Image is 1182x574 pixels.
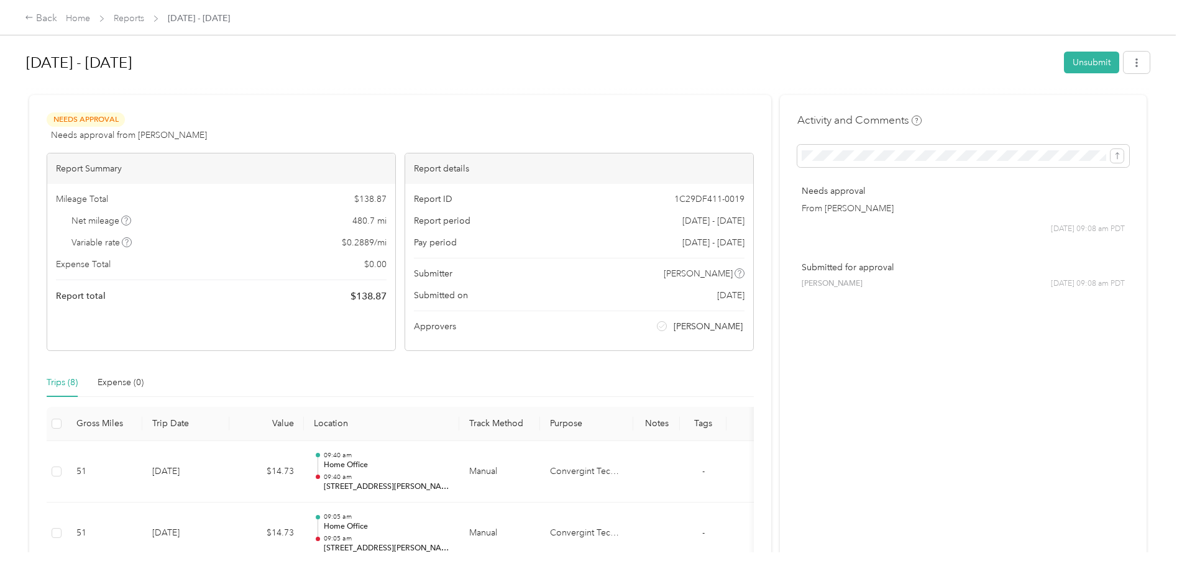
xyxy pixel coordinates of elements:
[1051,278,1125,289] span: [DATE] 09:08 am PDT
[702,466,705,476] span: -
[168,12,230,25] span: [DATE] - [DATE]
[304,407,459,441] th: Location
[540,407,633,441] th: Purpose
[674,320,743,333] span: [PERSON_NAME]
[414,236,457,249] span: Pay period
[47,376,78,389] div: Trips (8)
[414,267,452,280] span: Submitter
[364,258,387,271] span: $ 0.00
[680,407,726,441] th: Tags
[540,441,633,503] td: Convergint Technologies
[1112,504,1182,574] iframe: Everlance-gr Chat Button Frame
[717,289,744,302] span: [DATE]
[540,503,633,565] td: Convergint Technologies
[324,521,449,532] p: Home Office
[802,278,863,289] span: [PERSON_NAME]
[56,289,106,303] span: Report total
[26,48,1055,78] h1: Aug 1 - 31, 2025
[682,236,744,249] span: [DATE] - [DATE]
[354,193,387,206] span: $ 138.87
[56,258,111,271] span: Expense Total
[25,11,57,26] div: Back
[324,451,449,460] p: 09:40 am
[66,13,90,24] a: Home
[229,441,304,503] td: $14.73
[633,407,680,441] th: Notes
[66,503,142,565] td: 51
[142,503,229,565] td: [DATE]
[229,407,304,441] th: Value
[56,193,108,206] span: Mileage Total
[414,214,470,227] span: Report period
[664,267,733,280] span: [PERSON_NAME]
[51,129,207,142] span: Needs approval from [PERSON_NAME]
[797,112,922,128] h4: Activity and Comments
[802,184,1125,198] p: Needs approval
[324,460,449,471] p: Home Office
[66,441,142,503] td: 51
[702,527,705,538] span: -
[342,236,387,249] span: $ 0.2889 / mi
[414,193,452,206] span: Report ID
[802,261,1125,274] p: Submitted for approval
[142,441,229,503] td: [DATE]
[802,202,1125,215] p: From [PERSON_NAME]
[350,289,387,304] span: $ 138.87
[1064,52,1119,73] button: Unsubmit
[682,214,744,227] span: [DATE] - [DATE]
[674,193,744,206] span: 1C29DF411-0019
[324,481,449,493] p: [STREET_ADDRESS][PERSON_NAME]
[324,543,449,554] p: [STREET_ADDRESS][PERSON_NAME]
[71,236,132,249] span: Variable rate
[98,376,144,389] div: Expense (0)
[414,289,468,302] span: Submitted on
[324,473,449,481] p: 09:40 am
[47,112,125,127] span: Needs Approval
[71,214,132,227] span: Net mileage
[47,153,395,184] div: Report Summary
[114,13,144,24] a: Reports
[324,512,449,521] p: 09:05 am
[459,441,540,503] td: Manual
[352,214,387,227] span: 480.7 mi
[405,153,753,184] div: Report details
[1051,224,1125,235] span: [DATE] 09:08 am PDT
[324,534,449,543] p: 09:05 am
[142,407,229,441] th: Trip Date
[229,503,304,565] td: $14.73
[66,407,142,441] th: Gross Miles
[414,320,456,333] span: Approvers
[459,407,540,441] th: Track Method
[459,503,540,565] td: Manual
